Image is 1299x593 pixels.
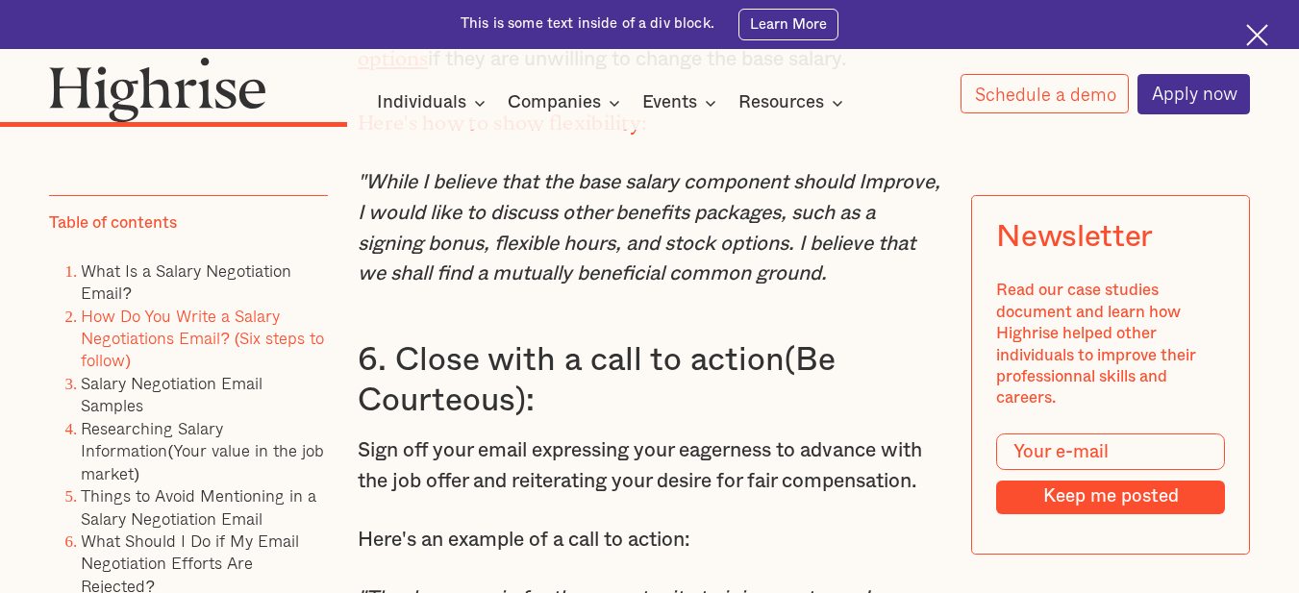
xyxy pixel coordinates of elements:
div: Resources [738,91,824,114]
p: Sign off your email expressing your eagerness to advance with the job offer and reiterating your ... [358,435,941,496]
a: What Is a Salary Negotiation Email? [81,257,291,305]
a: Learn More [738,9,838,40]
a: Things to Avoid Mentioning in a Salary Negotiation Email [81,482,316,531]
div: Read our case studies document and learn how Highrise helped other individuals to improve their p... [996,280,1225,409]
h3: 6. Close with a call to action(Be Courteous): [358,340,941,421]
input: Keep me posted [996,481,1225,514]
div: This is some text inside of a div block. [461,14,714,34]
div: Individuals [377,91,491,114]
div: Events [642,91,722,114]
a: Schedule a demo [961,74,1130,113]
div: Companies [508,91,626,114]
a: Apply now [1137,74,1251,114]
img: Highrise logo [49,57,266,122]
a: Researching Salary Information(Your value in the job market) [81,415,324,486]
div: Companies [508,91,601,114]
div: Resources [738,91,849,114]
div: Table of contents [49,212,177,234]
p: Here's an example of a call to action: [358,525,941,556]
form: Modal Form [996,433,1225,514]
img: Cross icon [1246,24,1268,46]
div: Events [642,91,697,114]
em: "While I believe that the base salary component should Improve, I would like to discuss other ben... [358,172,940,284]
a: Salary Negotiation Email Samples [81,370,262,418]
div: Individuals [377,91,466,114]
input: Your e-mail [996,433,1225,470]
a: How Do You Write a Salary Negotiations Email? (Six steps to follow) [81,302,324,373]
div: Newsletter [996,220,1153,256]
